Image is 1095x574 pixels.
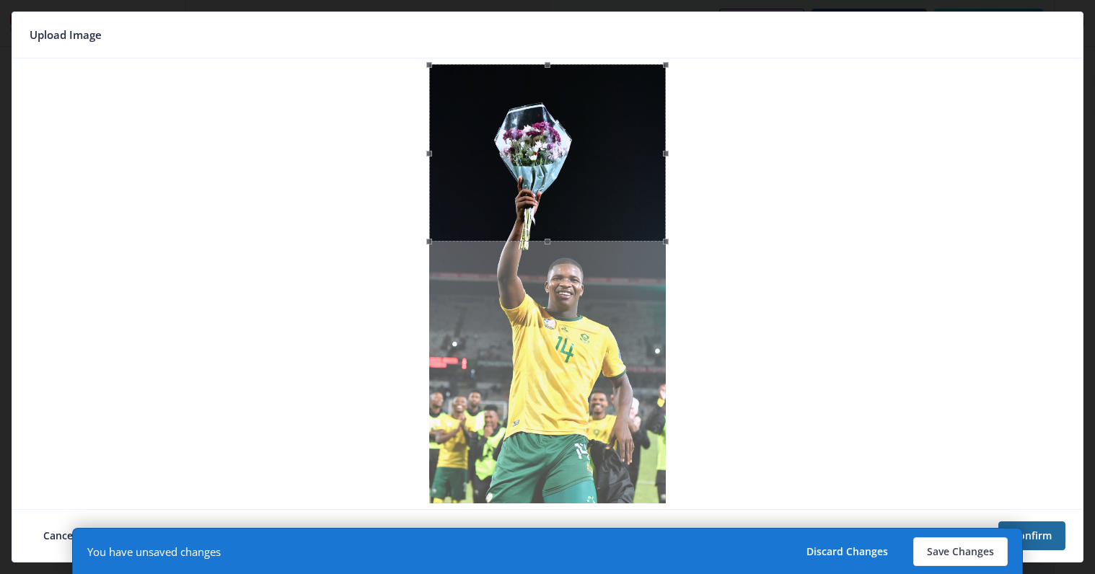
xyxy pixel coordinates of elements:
[793,537,902,566] button: Discard Changes
[429,64,666,503] img: 9k=
[30,521,89,550] button: Cancel
[913,537,1008,566] button: Save Changes
[87,544,221,559] div: You have unsaved changes
[30,24,102,46] span: Upload Image
[998,521,1065,550] button: Confirm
